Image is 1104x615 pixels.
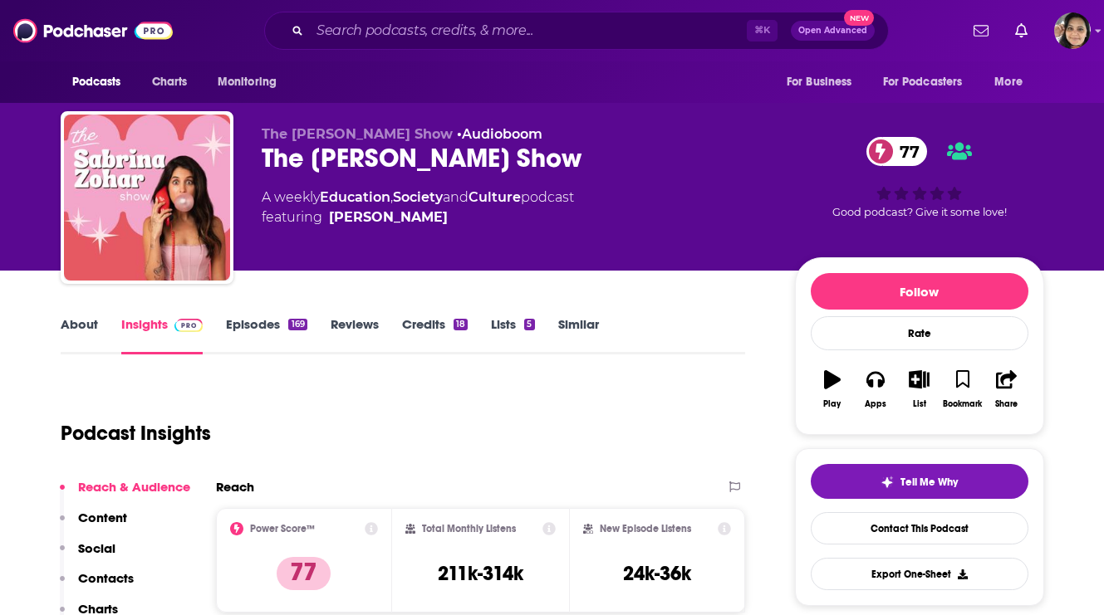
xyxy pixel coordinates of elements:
[174,319,204,332] img: Podchaser Pro
[811,464,1028,499] button: tell me why sparkleTell Me Why
[250,523,315,534] h2: Power Score™
[443,189,469,205] span: and
[844,10,874,26] span: New
[811,273,1028,310] button: Follow
[218,71,277,94] span: Monitoring
[13,15,173,46] img: Podchaser - Follow, Share and Rate Podcasts
[491,316,534,354] a: Lists5
[60,510,127,540] button: Content
[941,359,984,419] button: Bookmark
[811,359,854,419] button: Play
[811,512,1028,544] a: Contact This Podcast
[393,189,443,205] a: Society
[64,115,230,281] img: The Sabrina Zohar Show
[262,207,574,227] span: featuring
[264,12,889,50] div: Search podcasts, credits, & more...
[1054,12,1091,49] span: Logged in as shelbyjanner
[61,316,98,354] a: About
[206,66,298,98] button: open menu
[61,66,143,98] button: open menu
[995,399,1018,409] div: Share
[438,561,523,586] h3: 211k-314k
[121,316,204,354] a: InsightsPodchaser Pro
[524,319,534,330] div: 5
[78,510,127,525] p: Content
[791,21,875,41] button: Open AdvancedNew
[422,523,516,534] h2: Total Monthly Listens
[775,66,873,98] button: open menu
[310,17,747,44] input: Search podcasts, credits, & more...
[288,319,307,330] div: 169
[390,189,393,205] span: ,
[823,399,841,409] div: Play
[994,71,1023,94] span: More
[469,189,521,205] a: Culture
[811,316,1028,350] div: Rate
[60,570,134,601] button: Contacts
[262,126,453,142] span: The [PERSON_NAME] Show
[832,206,1007,218] span: Good podcast? Give it some love!
[967,17,995,45] a: Show notifications dropdown
[1054,12,1091,49] img: User Profile
[866,137,928,166] a: 77
[61,421,211,446] h1: Podcast Insights
[60,540,115,571] button: Social
[854,359,897,419] button: Apps
[320,189,390,205] a: Education
[943,399,982,409] div: Bookmark
[795,126,1044,229] div: 77Good podcast? Give it some love!
[60,479,190,510] button: Reach & Audience
[262,188,574,227] div: A weekly podcast
[226,316,307,354] a: Episodes169
[983,66,1043,98] button: open menu
[600,523,691,534] h2: New Episode Listens
[331,316,379,354] a: Reviews
[865,399,886,409] div: Apps
[811,558,1028,590] button: Export One-Sheet
[897,359,940,419] button: List
[78,570,134,586] p: Contacts
[900,476,958,489] span: Tell Me Why
[1008,17,1034,45] a: Show notifications dropdown
[883,137,928,166] span: 77
[798,27,867,35] span: Open Advanced
[72,71,121,94] span: Podcasts
[881,476,894,489] img: tell me why sparkle
[457,126,542,142] span: •
[216,479,254,495] h2: Reach
[558,316,599,354] a: Similar
[913,399,926,409] div: List
[883,71,963,94] span: For Podcasters
[462,126,542,142] a: Audioboom
[872,66,987,98] button: open menu
[747,20,778,41] span: ⌘ K
[78,479,190,495] p: Reach & Audience
[402,316,468,354] a: Credits18
[1054,12,1091,49] button: Show profile menu
[623,561,691,586] h3: 24k-36k
[984,359,1028,419] button: Share
[152,71,188,94] span: Charts
[78,540,115,556] p: Social
[141,66,198,98] a: Charts
[787,71,852,94] span: For Business
[329,207,448,227] a: [PERSON_NAME]
[454,319,468,330] div: 18
[277,557,331,590] p: 77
